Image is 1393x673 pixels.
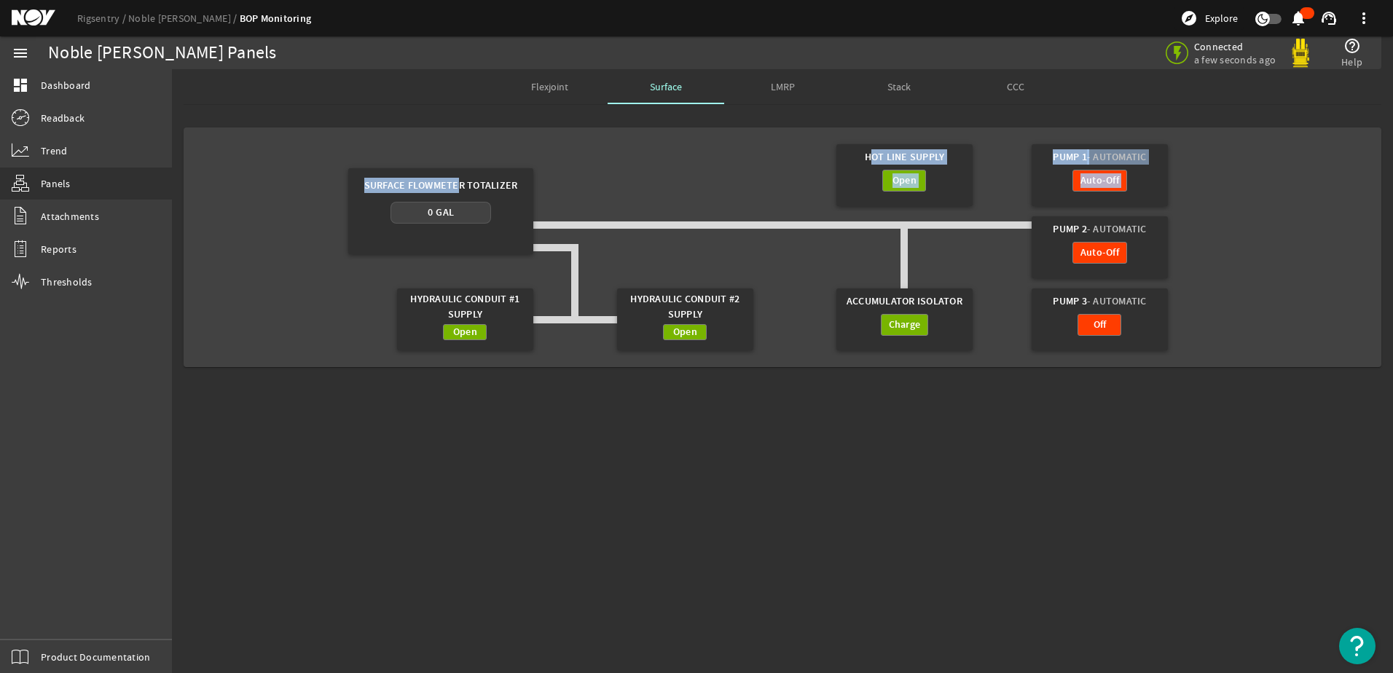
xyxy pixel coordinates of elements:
[1007,82,1024,92] span: CCC
[887,82,911,92] span: Stack
[771,82,795,92] span: LMRP
[1094,318,1107,332] span: Off
[41,143,67,158] span: Trend
[453,325,477,339] span: Open
[128,12,240,25] a: Noble [PERSON_NAME]
[1339,628,1376,664] button: Open Resource Center
[1341,55,1362,69] span: Help
[12,76,29,94] mat-icon: dashboard
[41,650,150,664] span: Product Documentation
[1320,9,1338,27] mat-icon: support_agent
[1087,221,1147,237] span: - Automatic
[1180,9,1198,27] mat-icon: explore
[1038,216,1161,242] div: Pump 2
[404,288,526,324] div: Hydraulic Conduit #1 Supply
[1290,9,1307,27] mat-icon: notifications
[1194,53,1276,66] span: a few seconds ago
[41,209,99,224] span: Attachments
[436,205,454,219] span: Gal
[12,44,29,62] mat-icon: menu
[1080,173,1119,188] span: Auto-Off
[358,168,525,202] div: Surface Flowmeter Totalizer
[1194,40,1276,53] span: Connected
[892,173,917,188] span: Open
[843,288,965,314] div: Accumulator Isolator
[1205,11,1238,25] span: Explore
[1038,144,1161,170] div: Pump 1
[41,242,76,256] span: Reports
[1286,39,1315,68] img: Yellowpod.svg
[843,144,965,170] div: Hot Line Supply
[428,205,433,219] span: 0
[1087,294,1147,309] span: - Automatic
[41,176,71,191] span: Panels
[41,275,93,289] span: Thresholds
[673,325,697,339] span: Open
[1080,245,1119,260] span: Auto-Off
[650,82,682,92] span: Surface
[1343,37,1361,55] mat-icon: help_outline
[1038,288,1161,314] div: Pump 3
[1346,1,1381,36] button: more_vert
[77,12,128,25] a: Rigsentry
[531,82,568,92] span: Flexjoint
[48,46,277,60] div: Noble [PERSON_NAME] Panels
[41,78,90,93] span: Dashboard
[1087,149,1147,165] span: - Automatic
[889,318,921,332] span: Charge
[240,12,312,25] a: BOP Monitoring
[41,111,85,125] span: Readback
[624,288,746,324] div: Hydraulic Conduit #2 Supply
[1174,7,1244,30] button: Explore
